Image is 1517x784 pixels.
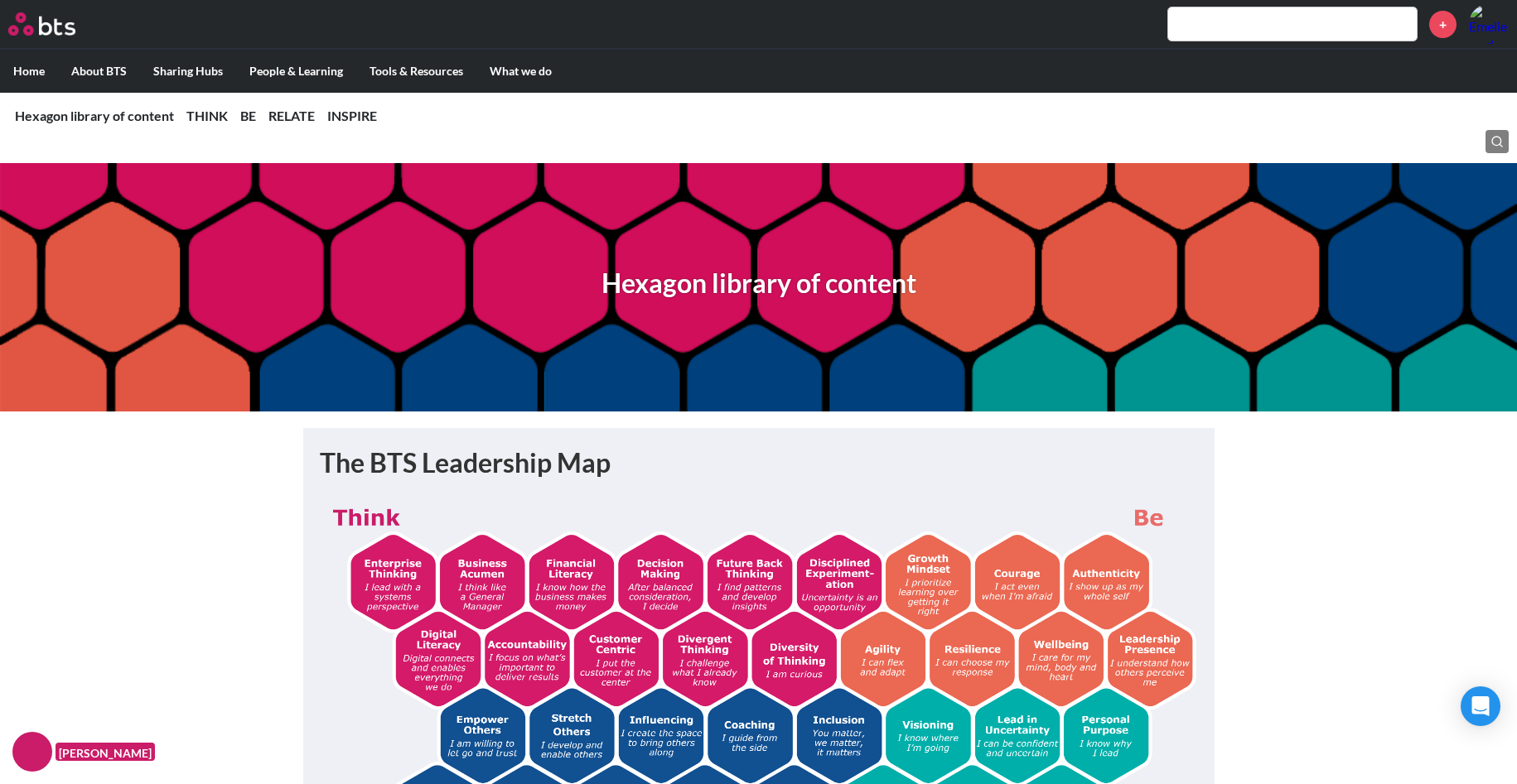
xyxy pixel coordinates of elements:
label: What we do [476,50,565,93]
label: People & Learning [236,50,356,93]
a: Profile [1469,4,1509,44]
a: + [1429,11,1457,38]
img: Emelie Linden [1469,4,1509,44]
label: About BTS [58,50,140,93]
label: Tools & Resources [356,50,476,93]
div: Open Intercom Messenger [1461,686,1500,726]
img: BTS Logo [8,12,75,36]
img: F [12,732,52,772]
h1: The BTS Leadership Map [320,445,1198,482]
label: Sharing Hubs [140,50,236,93]
a: RELATE [268,108,315,123]
a: BE [240,108,256,123]
a: Hexagon library of content [15,108,174,123]
a: Go home [8,12,106,36]
a: INSPIRE [327,108,377,123]
h1: Hexagon library of content [601,265,916,302]
figcaption: [PERSON_NAME] [56,743,155,762]
a: THINK [186,108,228,123]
